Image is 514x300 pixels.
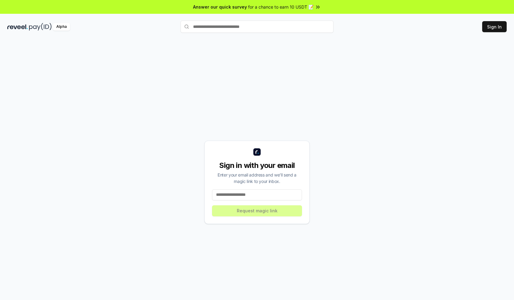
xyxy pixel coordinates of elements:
[253,148,261,156] img: logo_small
[482,21,507,32] button: Sign In
[53,23,70,31] div: Alpha
[248,4,314,10] span: for a chance to earn 10 USDT 📝
[212,161,302,170] div: Sign in with your email
[212,172,302,184] div: Enter your email address and we’ll send a magic link to your inbox.
[193,4,247,10] span: Answer our quick survey
[7,23,28,31] img: reveel_dark
[29,23,52,31] img: pay_id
